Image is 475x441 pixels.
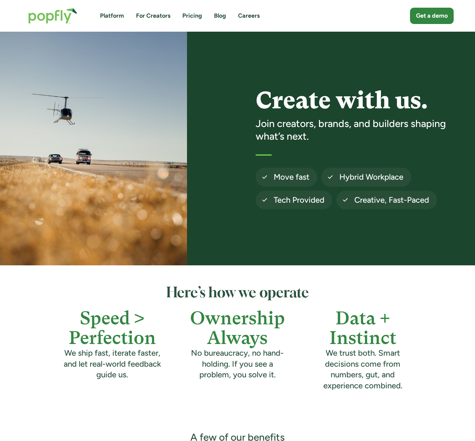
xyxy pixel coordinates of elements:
[410,8,454,24] a: Get a demo
[416,12,448,20] div: Get a demo
[256,117,457,142] h3: Join creators, brands, and builders shaping what’s next.
[339,172,403,182] h4: Hybrid Workplace
[136,12,170,20] a: For Creators
[22,1,84,30] a: home
[187,348,288,380] h4: No bureaucracy, no hand-holding. If you see a problem, you solve it.
[312,348,413,391] h4: We trust both. Smart decisions come from numbers, gut, and experience combined.
[214,12,226,20] a: Blog
[62,348,163,380] h4: We ship fast, iterate faster, and let real-world feedback guide us.
[274,172,309,182] h4: Move fast
[238,12,260,20] a: Careers
[354,195,429,205] h4: Creative, Fast-Paced
[312,308,413,348] h4: Data + Instinct
[256,88,457,113] h1: Create with us.
[182,12,202,20] a: Pricing
[274,195,324,205] h4: Tech Provided
[62,308,163,348] h4: Speed > Perfection
[100,12,124,20] a: Platform
[187,308,288,348] h4: Ownership Always
[62,285,413,301] h2: Here’s how we operate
